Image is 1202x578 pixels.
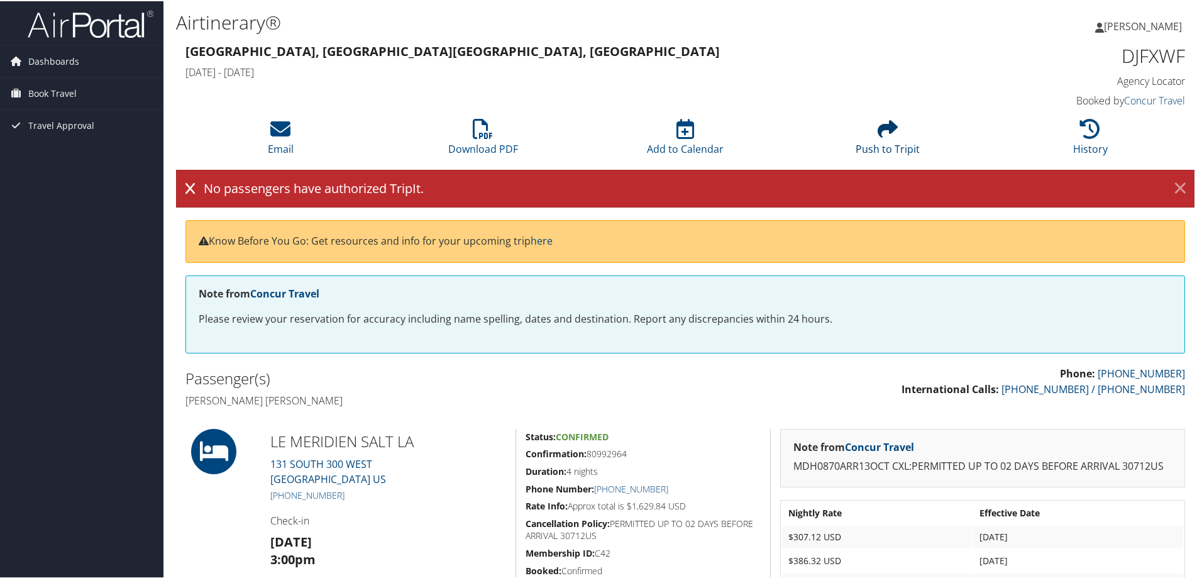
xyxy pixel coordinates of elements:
[1095,6,1194,44] a: [PERSON_NAME]
[531,233,553,247] a: here
[28,77,77,108] span: Book Travel
[526,499,568,511] strong: Rate Info:
[856,125,920,155] a: Push to Tripit
[526,499,761,511] h5: Approx total is $1,629.84 USD
[1001,381,1185,395] a: [PHONE_NUMBER] / [PHONE_NUMBER]
[949,42,1185,68] h1: DJFXWF
[526,546,595,558] strong: Membership ID:
[526,447,587,459] strong: Confirmation:
[28,8,153,38] img: airportal-logo.png
[526,516,761,541] h5: PERMITTED UP TO 02 DAYS BEFORE ARRIVAL 30712US
[199,286,319,299] strong: Note from
[793,457,1172,474] p: MDH0870ARR13OCT CXL:PERMITTED UP TO 02 DAYS BEFORE ARRIVAL 30712US
[526,447,761,459] h5: 80992964
[526,564,561,575] strong: Booked:
[448,125,518,155] a: Download PDF
[185,367,676,388] h2: Passenger(s)
[526,464,761,477] h5: 4 nights
[268,125,294,155] a: Email
[270,513,506,526] h4: Check-in
[973,525,1183,547] td: [DATE]
[1073,125,1108,155] a: History
[526,482,594,494] strong: Phone Number:
[973,548,1183,571] td: [DATE]
[185,42,720,58] strong: [GEOGRAPHIC_DATA], [GEOGRAPHIC_DATA] [GEOGRAPHIC_DATA], [GEOGRAPHIC_DATA]
[526,464,566,476] strong: Duration:
[199,232,1172,248] p: Know Before You Go: Get resources and info for your upcoming trip
[594,482,668,494] a: [PHONE_NUMBER]
[185,392,676,406] h4: [PERSON_NAME] [PERSON_NAME]
[845,439,914,453] a: Concur Travel
[250,286,319,299] a: Concur Travel
[949,92,1185,106] h4: Booked by
[270,532,312,549] strong: [DATE]
[526,546,761,559] h5: C42
[526,430,556,442] strong: Status:
[526,516,610,528] strong: Cancellation Policy:
[1169,175,1191,200] a: ×
[28,45,79,76] span: Dashboards
[270,550,316,567] strong: 3:00pm
[28,109,94,140] span: Travel Approval
[176,169,1194,206] div: No passengers have authorized TripIt.
[901,381,999,395] strong: International Calls:
[1104,18,1182,32] span: [PERSON_NAME]
[782,525,972,547] td: $307.12 USD
[1124,92,1185,106] a: Concur Travel
[1098,365,1185,379] a: [PHONE_NUMBER]
[270,488,345,500] a: [PHONE_NUMBER]
[949,73,1185,87] h4: Agency Locator
[647,125,724,155] a: Add to Calendar
[556,430,609,442] span: Confirmed
[199,310,1172,326] p: Please review your reservation for accuracy including name spelling, dates and destination. Repor...
[782,548,972,571] td: $386.32 USD
[270,430,506,451] h2: LE MERIDIEN SALT LA
[1060,365,1095,379] strong: Phone:
[973,501,1183,523] th: Effective Date
[185,64,930,78] h4: [DATE] - [DATE]
[270,456,386,485] a: 131 SOUTH 300 WEST[GEOGRAPHIC_DATA] US
[176,8,855,35] h1: Airtinerary®
[782,501,972,523] th: Nightly Rate
[526,564,761,576] h5: Confirmed
[793,439,914,453] strong: Note from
